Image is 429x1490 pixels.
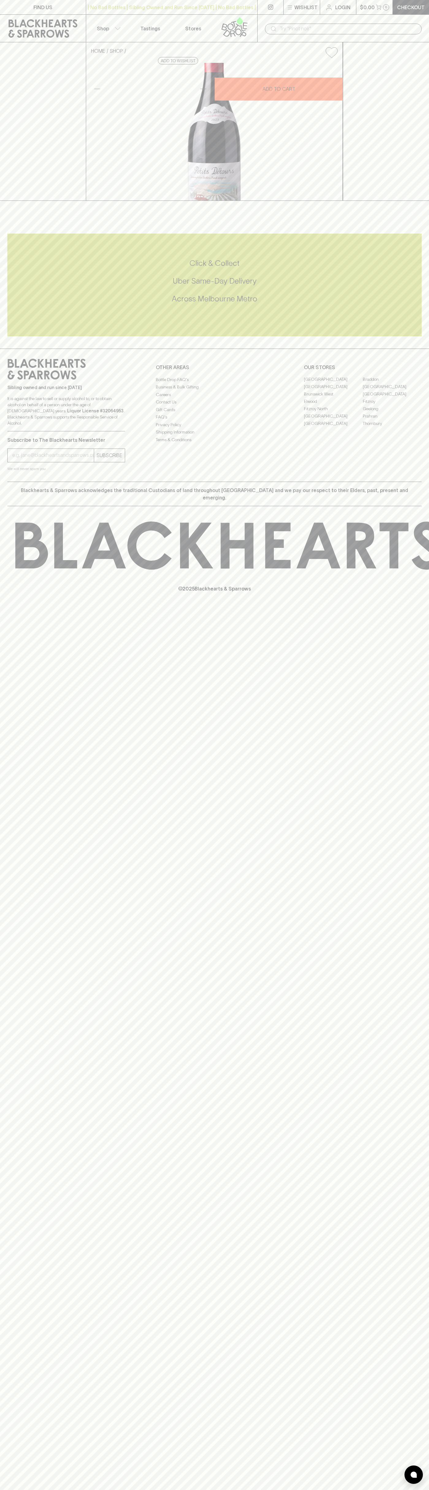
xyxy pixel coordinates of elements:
[7,276,422,286] h5: Uber Same-Day Delivery
[262,85,295,93] p: ADD TO CART
[156,399,274,406] a: Contact Us
[86,63,343,201] img: 40909.png
[7,395,125,426] p: It is against the law to sell or supply alcohol to, or to obtain alcohol on behalf of a person un...
[397,4,425,11] p: Checkout
[156,391,274,398] a: Careers
[97,452,122,459] p: SUBSCRIBE
[7,384,125,391] p: Sibling owned and run since [DATE]
[294,4,318,11] p: Wishlist
[363,398,422,405] a: Fitzroy
[7,466,125,472] p: We will never spam you
[360,4,375,11] p: $0.00
[280,24,417,34] input: Try "Pinot noir"
[323,45,340,60] button: Add to wishlist
[156,436,274,443] a: Terms & Conditions
[363,383,422,391] a: [GEOGRAPHIC_DATA]
[385,6,387,9] p: 0
[156,376,274,383] a: Bottle Drop FAQ's
[363,413,422,420] a: Prahran
[156,421,274,428] a: Privacy Policy
[33,4,52,11] p: FIND US
[304,383,363,391] a: [GEOGRAPHIC_DATA]
[129,15,172,42] a: Tastings
[7,258,422,268] h5: Click & Collect
[12,450,94,460] input: e.g. jane@blackheartsandsparrows.com.au
[363,405,422,413] a: Geelong
[156,364,274,371] p: OTHER AREAS
[411,1472,417,1478] img: bubble-icon
[304,398,363,405] a: Elwood
[363,376,422,383] a: Braddon
[97,25,109,32] p: Shop
[304,420,363,427] a: [GEOGRAPHIC_DATA]
[140,25,160,32] p: Tastings
[172,15,215,42] a: Stores
[304,405,363,413] a: Fitzroy North
[156,406,274,413] a: Gift Cards
[7,436,125,444] p: Subscribe to The Blackhearts Newsletter
[91,48,105,54] a: HOME
[7,294,422,304] h5: Across Melbourne Metro
[12,487,417,501] p: Blackhearts & Sparrows acknowledges the traditional Custodians of land throughout [GEOGRAPHIC_DAT...
[304,413,363,420] a: [GEOGRAPHIC_DATA]
[156,384,274,391] a: Business & Bulk Gifting
[67,408,124,413] strong: Liquor License #32064953
[158,57,198,64] button: Add to wishlist
[110,48,123,54] a: SHOP
[363,420,422,427] a: Thornbury
[363,391,422,398] a: [GEOGRAPHIC_DATA]
[156,414,274,421] a: FAQ's
[215,78,343,101] button: ADD TO CART
[304,376,363,383] a: [GEOGRAPHIC_DATA]
[86,15,129,42] button: Shop
[94,449,125,462] button: SUBSCRIBE
[304,364,422,371] p: OUR STORES
[335,4,350,11] p: Login
[156,429,274,436] a: Shipping Information
[185,25,201,32] p: Stores
[304,391,363,398] a: Brunswick West
[7,234,422,336] div: Call to action block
